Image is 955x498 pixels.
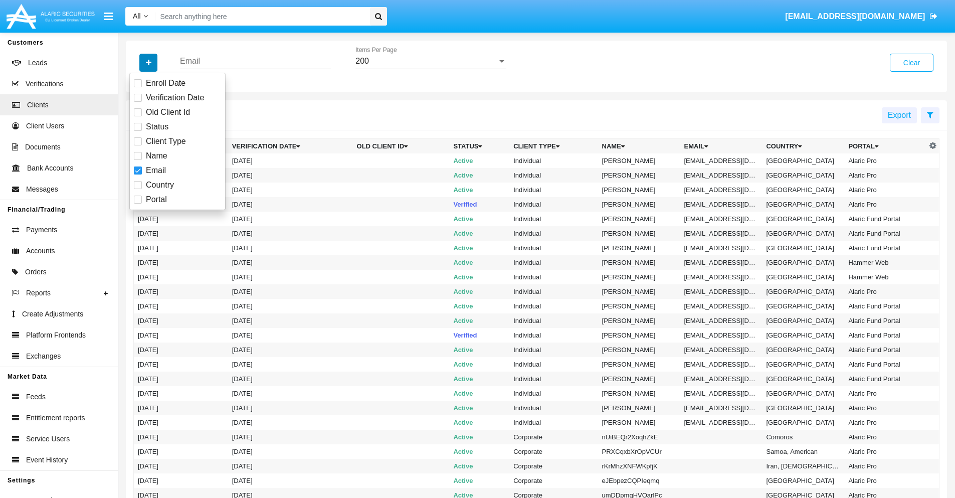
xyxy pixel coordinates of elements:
[228,386,353,401] td: [DATE]
[680,415,762,430] td: [EMAIL_ADDRESS][DOMAIN_NAME]
[125,11,155,22] a: All
[509,183,598,197] td: Individual
[598,372,680,386] td: [PERSON_NAME]
[228,328,353,343] td: [DATE]
[680,226,762,241] td: [EMAIL_ADDRESS][DOMAIN_NAME]
[844,328,926,343] td: Alaric Fund Portal
[146,135,186,147] span: Client Type
[680,241,762,255] td: [EMAIL_ADDRESS][DOMAIN_NAME]
[762,168,844,183] td: [GEOGRAPHIC_DATA]
[27,100,49,110] span: Clients
[762,313,844,328] td: [GEOGRAPHIC_DATA]
[355,57,369,65] span: 200
[680,343,762,357] td: [EMAIL_ADDRESS][DOMAIN_NAME]
[134,226,228,241] td: [DATE]
[680,401,762,415] td: [EMAIL_ADDRESS][DOMAIN_NAME]
[598,299,680,313] td: [PERSON_NAME]
[228,284,353,299] td: [DATE]
[509,153,598,168] td: Individual
[509,372,598,386] td: Individual
[509,299,598,313] td: Individual
[762,459,844,473] td: Iran, [DEMOGRAPHIC_DATA] Republic of
[134,459,228,473] td: [DATE]
[844,299,926,313] td: Alaric Fund Portal
[449,459,509,473] td: Active
[762,372,844,386] td: [GEOGRAPHIC_DATA]
[509,459,598,473] td: Corporate
[228,415,353,430] td: [DATE]
[762,153,844,168] td: [GEOGRAPHIC_DATA]
[228,401,353,415] td: [DATE]
[25,142,61,152] span: Documents
[146,179,174,191] span: Country
[680,183,762,197] td: [EMAIL_ADDRESS][DOMAIN_NAME]
[598,226,680,241] td: [PERSON_NAME]
[680,197,762,212] td: [EMAIL_ADDRESS][DOMAIN_NAME]
[598,313,680,328] td: [PERSON_NAME]
[680,357,762,372] td: [EMAIL_ADDRESS][DOMAIN_NAME]
[228,183,353,197] td: [DATE]
[509,343,598,357] td: Individual
[26,351,61,362] span: Exchanges
[762,226,844,241] td: [GEOGRAPHIC_DATA]
[449,299,509,313] td: Active
[762,328,844,343] td: [GEOGRAPHIC_DATA]
[598,139,680,154] th: Name
[449,139,509,154] th: Status
[598,241,680,255] td: [PERSON_NAME]
[449,328,509,343] td: Verified
[598,401,680,415] td: [PERSON_NAME]
[134,299,228,313] td: [DATE]
[28,58,47,68] span: Leads
[762,284,844,299] td: [GEOGRAPHIC_DATA]
[509,328,598,343] td: Individual
[449,284,509,299] td: Active
[762,197,844,212] td: [GEOGRAPHIC_DATA]
[882,107,917,123] button: Export
[598,255,680,270] td: [PERSON_NAME]
[844,212,926,226] td: Alaric Fund Portal
[598,473,680,488] td: eJEbpezCQPIeqmq
[509,444,598,459] td: Corporate
[844,241,926,255] td: Alaric Fund Portal
[844,444,926,459] td: Alaric Pro
[509,284,598,299] td: Individual
[449,270,509,284] td: Active
[228,255,353,270] td: [DATE]
[762,139,844,154] th: Country
[844,313,926,328] td: Alaric Fund Portal
[598,197,680,212] td: [PERSON_NAME]
[134,343,228,357] td: [DATE]
[680,212,762,226] td: [EMAIL_ADDRESS][DOMAIN_NAME]
[844,386,926,401] td: Alaric Pro
[228,444,353,459] td: [DATE]
[785,12,925,21] span: [EMAIL_ADDRESS][DOMAIN_NAME]
[762,183,844,197] td: [GEOGRAPHIC_DATA]
[449,168,509,183] td: Active
[781,3,942,31] a: [EMAIL_ADDRESS][DOMAIN_NAME]
[844,183,926,197] td: Alaric Pro
[228,313,353,328] td: [DATE]
[680,139,762,154] th: Email
[762,386,844,401] td: [GEOGRAPHIC_DATA]
[134,241,228,255] td: [DATE]
[353,139,450,154] th: Old Client Id
[509,139,598,154] th: Client Type
[449,226,509,241] td: Active
[844,284,926,299] td: Alaric Pro
[598,357,680,372] td: [PERSON_NAME]
[762,299,844,313] td: [GEOGRAPHIC_DATA]
[449,153,509,168] td: Active
[680,153,762,168] td: [EMAIL_ADDRESS][DOMAIN_NAME]
[844,343,926,357] td: Alaric Fund Portal
[888,111,911,119] span: Export
[228,168,353,183] td: [DATE]
[598,415,680,430] td: [PERSON_NAME]
[27,163,74,174] span: Bank Accounts
[762,401,844,415] td: [GEOGRAPHIC_DATA]
[762,270,844,284] td: [GEOGRAPHIC_DATA]
[228,139,353,154] th: Verification date
[134,430,228,444] td: [DATE]
[598,168,680,183] td: [PERSON_NAME]
[134,212,228,226] td: [DATE]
